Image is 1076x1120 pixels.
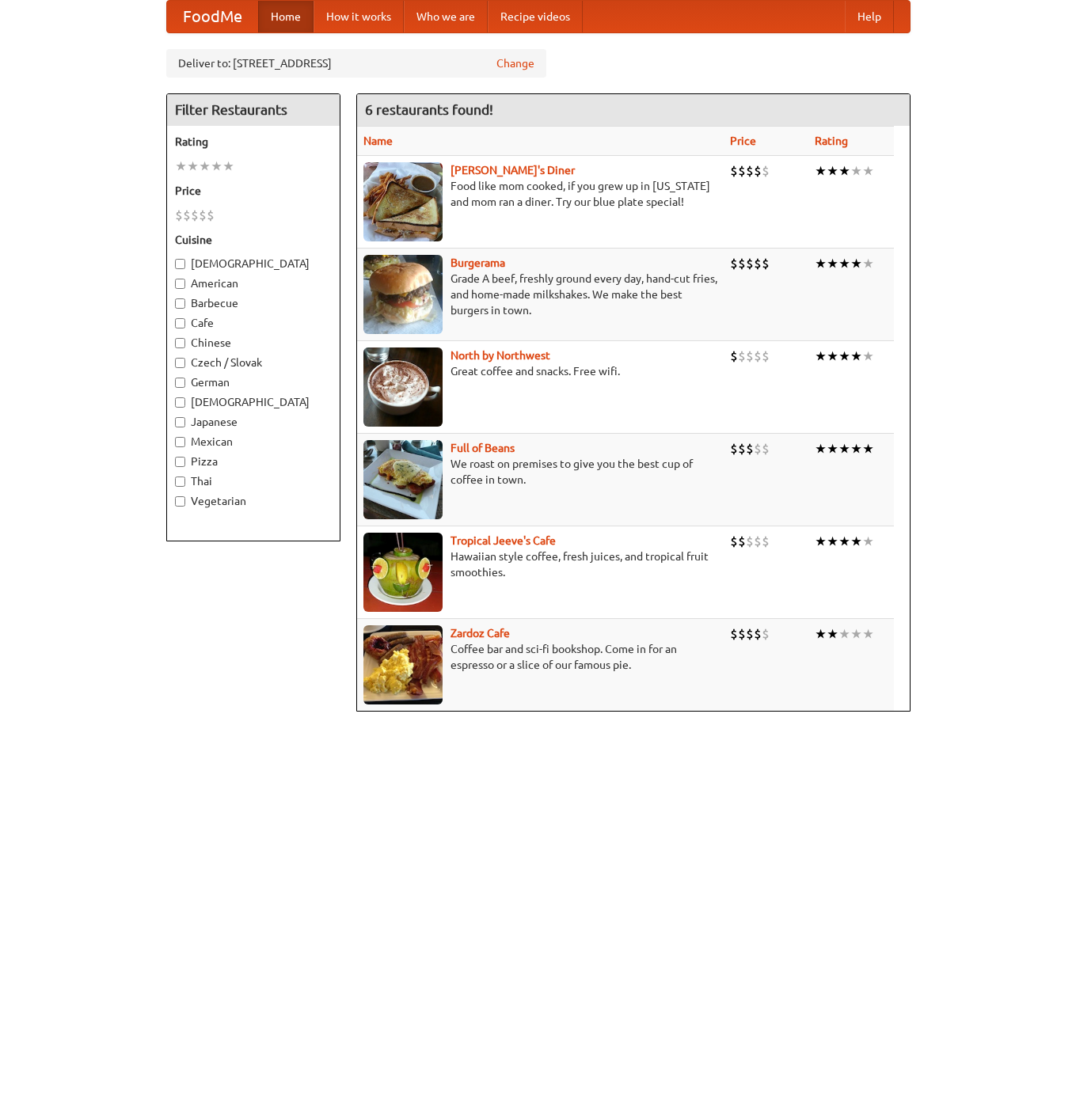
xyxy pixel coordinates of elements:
[363,549,717,580] p: Hawaiian style coffee, fresh juices, and tropical fruit smoothies.
[175,318,185,328] input: Cafe
[175,374,332,390] label: German
[451,442,515,454] a: Full of Beans
[167,94,340,126] h4: Filter Restaurants
[754,625,762,643] li: $
[187,158,199,175] li: ★
[175,315,332,331] label: Cafe
[746,625,754,643] li: $
[762,162,770,180] li: $
[175,473,332,489] label: Thai
[207,207,215,224] li: $
[730,162,738,180] li: $
[862,162,874,180] li: ★
[451,256,505,269] a: Burgerama
[850,162,862,180] li: ★
[850,533,862,550] li: ★
[222,158,234,175] li: ★
[838,347,850,365] li: ★
[746,347,754,365] li: $
[746,533,754,550] li: $
[451,534,556,547] b: Tropical Jeeve's Cafe
[827,625,838,643] li: ★
[754,162,762,180] li: $
[175,378,185,388] input: German
[815,162,827,180] li: ★
[815,135,848,147] a: Rating
[815,347,827,365] li: ★
[175,457,185,467] input: Pizza
[754,440,762,457] li: $
[738,162,746,180] li: $
[363,162,443,241] img: sallys.jpg
[175,259,185,269] input: [DEMOGRAPHIC_DATA]
[738,440,746,457] li: $
[838,440,850,457] li: ★
[175,397,185,408] input: [DEMOGRAPHIC_DATA]
[175,454,332,469] label: Pizza
[258,1,314,32] a: Home
[175,232,332,248] h5: Cuisine
[815,625,827,643] li: ★
[363,255,443,334] img: burgerama.jpg
[175,437,185,447] input: Mexican
[363,456,717,488] p: We roast on premises to give you the best cup of coffee in town.
[363,347,443,427] img: north.jpg
[365,102,493,117] ng-pluralize: 6 restaurants found!
[363,641,717,673] p: Coffee bar and sci-fi bookshop. Come in for an espresso or a slice of our famous pie.
[175,476,185,487] input: Thai
[827,440,838,457] li: ★
[746,440,754,457] li: $
[175,275,332,291] label: American
[175,298,185,309] input: Barbecue
[827,255,838,272] li: ★
[363,440,443,519] img: beans.jpg
[838,533,850,550] li: ★
[838,625,850,643] li: ★
[730,625,738,643] li: $
[738,625,746,643] li: $
[404,1,488,32] a: Who we are
[762,625,770,643] li: $
[175,434,332,450] label: Mexican
[730,440,738,457] li: $
[850,440,862,457] li: ★
[175,496,185,507] input: Vegetarian
[211,158,222,175] li: ★
[827,533,838,550] li: ★
[862,347,874,365] li: ★
[175,394,332,410] label: [DEMOGRAPHIC_DATA]
[838,162,850,180] li: ★
[451,164,575,177] a: [PERSON_NAME]'s Diner
[451,349,550,362] b: North by Northwest
[175,335,332,351] label: Chinese
[175,256,332,271] label: [DEMOGRAPHIC_DATA]
[730,533,738,550] li: $
[496,55,534,71] a: Change
[175,183,332,199] h5: Price
[199,207,207,224] li: $
[738,255,746,272] li: $
[314,1,404,32] a: How it works
[175,134,332,150] h5: Rating
[363,271,717,318] p: Grade A beef, freshly ground every day, hand-cut fries, and home-made milkshakes. We make the bes...
[166,49,546,78] div: Deliver to: [STREET_ADDRESS]
[199,158,211,175] li: ★
[762,347,770,365] li: $
[363,625,443,704] img: zardoz.jpg
[738,533,746,550] li: $
[827,347,838,365] li: ★
[754,347,762,365] li: $
[451,627,510,640] b: Zardoz Cafe
[838,255,850,272] li: ★
[363,135,393,147] a: Name
[730,347,738,365] li: $
[363,363,717,379] p: Great coffee and snacks. Free wifi.
[862,533,874,550] li: ★
[827,162,838,180] li: ★
[862,255,874,272] li: ★
[815,440,827,457] li: ★
[175,207,183,224] li: $
[738,347,746,365] li: $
